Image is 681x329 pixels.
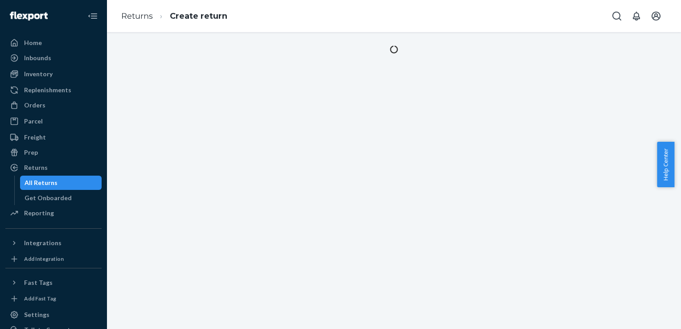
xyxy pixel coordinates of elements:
[647,7,665,25] button: Open account menu
[5,276,102,290] button: Fast Tags
[5,67,102,81] a: Inventory
[5,130,102,144] a: Freight
[5,308,102,322] a: Settings
[10,12,48,21] img: Flexport logo
[24,101,45,110] div: Orders
[24,70,53,78] div: Inventory
[24,209,54,218] div: Reporting
[24,295,56,302] div: Add Fast Tag
[24,117,43,126] div: Parcel
[24,86,71,95] div: Replenishments
[20,191,102,205] a: Get Onboarded
[24,255,64,263] div: Add Integration
[608,7,626,25] button: Open Search Box
[657,142,674,187] button: Help Center
[628,7,645,25] button: Open notifications
[24,38,42,47] div: Home
[24,133,46,142] div: Freight
[5,51,102,65] a: Inbounds
[5,160,102,175] a: Returns
[5,36,102,50] a: Home
[25,193,72,202] div: Get Onboarded
[24,53,51,62] div: Inbounds
[24,148,38,157] div: Prep
[170,11,227,21] a: Create return
[5,145,102,160] a: Prep
[5,236,102,250] button: Integrations
[24,278,53,287] div: Fast Tags
[24,310,49,319] div: Settings
[84,7,102,25] button: Close Navigation
[121,11,153,21] a: Returns
[5,83,102,97] a: Replenishments
[5,254,102,264] a: Add Integration
[5,206,102,220] a: Reporting
[5,98,102,112] a: Orders
[25,178,57,187] div: All Returns
[24,239,62,247] div: Integrations
[5,114,102,128] a: Parcel
[5,293,102,304] a: Add Fast Tag
[20,176,102,190] a: All Returns
[114,3,234,29] ol: breadcrumbs
[24,163,48,172] div: Returns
